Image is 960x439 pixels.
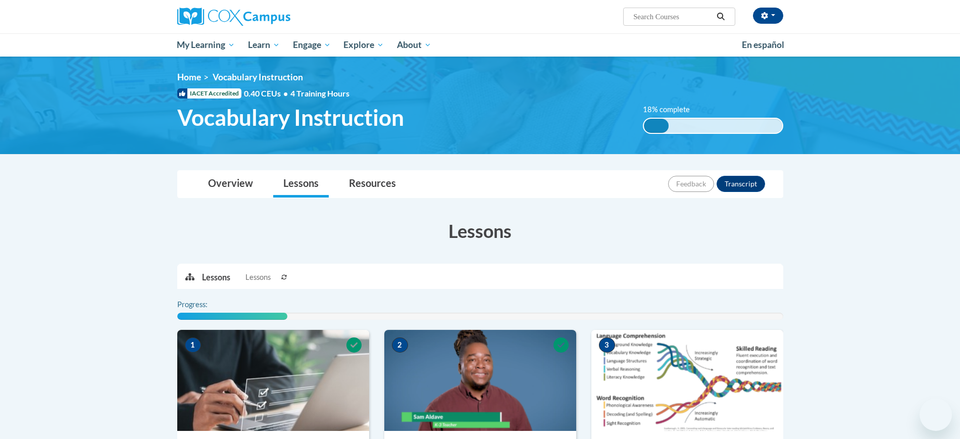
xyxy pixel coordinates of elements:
[177,72,201,82] a: Home
[753,8,783,24] button: Account Settings
[290,88,349,98] span: 4 Training Hours
[241,33,286,57] a: Learn
[213,72,303,82] span: Vocabulary Instruction
[185,337,201,353] span: 1
[177,8,290,26] img: Cox Campus
[392,337,408,353] span: 2
[162,33,798,57] div: Main menu
[390,33,438,57] a: About
[177,104,404,131] span: Vocabulary Instruction
[177,39,235,51] span: My Learning
[286,33,337,57] a: Engage
[735,34,791,56] a: En español
[177,218,783,243] h3: Lessons
[245,272,271,283] span: Lessons
[273,171,329,198] a: Lessons
[591,330,783,431] img: Course Image
[293,39,331,51] span: Engage
[632,11,713,23] input: Search Courses
[644,119,669,133] div: 18% complete
[283,88,288,98] span: •
[244,88,290,99] span: 0.40 CEUs
[397,39,431,51] span: About
[339,171,406,198] a: Resources
[171,33,242,57] a: My Learning
[177,88,241,99] span: IACET Accredited
[177,8,369,26] a: Cox Campus
[177,299,235,310] label: Progress:
[920,399,952,431] iframe: Button to launch messaging window
[384,330,576,431] img: Course Image
[202,272,230,283] p: Lessons
[713,11,728,23] button: Search
[198,171,263,198] a: Overview
[177,330,369,431] img: Course Image
[717,176,765,192] button: Transcript
[343,39,384,51] span: Explore
[599,337,615,353] span: 3
[248,39,280,51] span: Learn
[337,33,390,57] a: Explore
[668,176,714,192] button: Feedback
[643,104,701,115] label: 18% complete
[742,39,784,50] span: En español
